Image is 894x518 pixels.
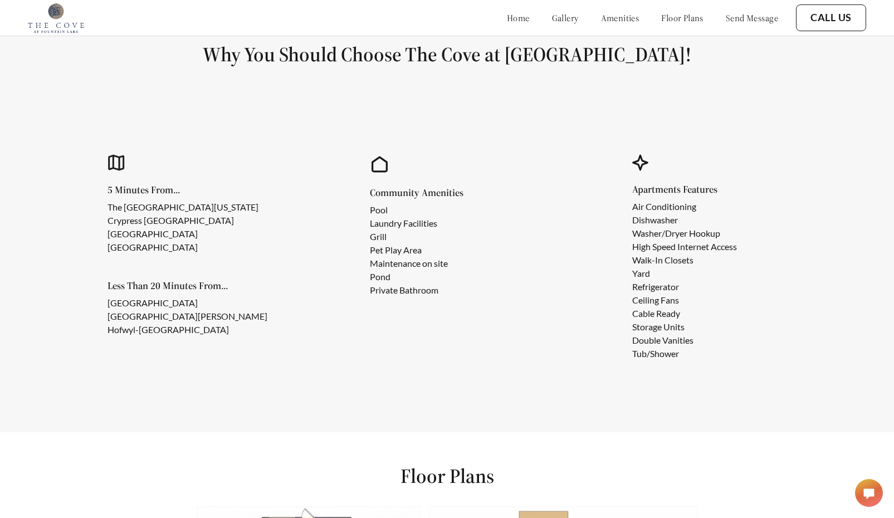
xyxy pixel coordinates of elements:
[370,203,448,217] li: Pool
[810,12,852,24] a: Call Us
[552,12,579,23] a: gallery
[370,284,448,297] li: Private Bathroom
[632,334,737,347] li: Double Vanities
[632,184,755,194] h5: Apartments Features
[370,257,448,270] li: Maintenance on site
[632,294,737,307] li: Ceiling Fans
[632,320,737,334] li: Storage Units
[632,347,737,360] li: Tub/Shower
[632,240,737,253] li: High Speed Internet Access
[108,214,258,227] li: Crypress [GEOGRAPHIC_DATA]
[108,281,285,291] h5: Less Than 20 Minutes From...
[108,296,267,310] li: [GEOGRAPHIC_DATA]
[108,185,276,195] h5: 5 Minutes From...
[507,12,530,23] a: home
[632,200,737,213] li: Air Conditioning
[796,4,866,31] button: Call Us
[726,12,778,23] a: send message
[108,227,258,241] li: [GEOGRAPHIC_DATA]
[28,3,84,33] img: Company logo
[632,253,737,267] li: Walk-In Closets
[108,201,258,214] li: The [GEOGRAPHIC_DATA][US_STATE]
[400,463,494,488] h1: Floor Plans
[370,217,448,230] li: Laundry Facilities
[108,241,258,254] li: [GEOGRAPHIC_DATA]
[370,270,448,284] li: Pond
[370,188,466,198] h5: Community Amenities
[601,12,639,23] a: amenities
[632,267,737,280] li: Yard
[370,230,448,243] li: Grill
[661,12,704,23] a: floor plans
[632,227,737,240] li: Washer/Dryer Hookup
[632,213,737,227] li: Dishwasher
[632,307,737,320] li: Cable Ready
[108,310,267,323] li: [GEOGRAPHIC_DATA][PERSON_NAME]
[108,323,267,336] li: Hofwyl-[GEOGRAPHIC_DATA]
[370,243,448,257] li: Pet Play Area
[632,280,737,294] li: Refrigerator
[27,42,867,67] h1: Why You Should Choose The Cove at [GEOGRAPHIC_DATA]!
